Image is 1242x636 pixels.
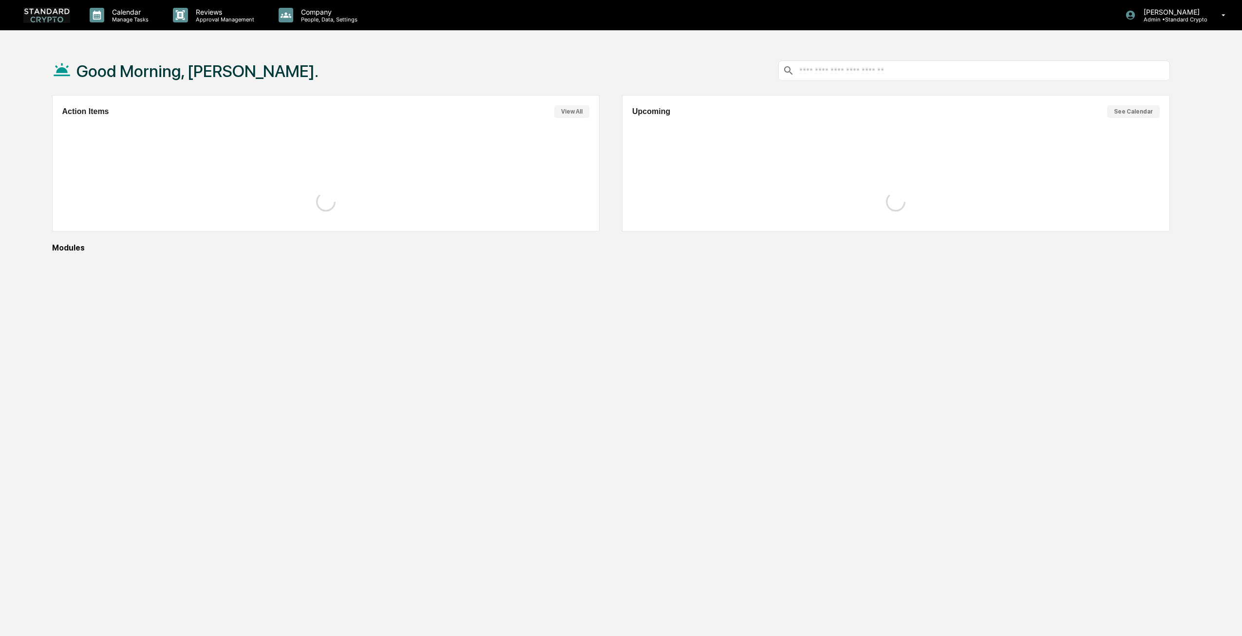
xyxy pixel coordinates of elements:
p: Calendar [104,8,153,16]
p: Admin • Standard Crypto [1136,16,1207,23]
p: Company [293,8,362,16]
p: Reviews [188,8,259,16]
h2: Action Items [62,107,109,116]
button: See Calendar [1107,105,1160,118]
div: Modules [52,243,1170,252]
p: [PERSON_NAME] [1136,8,1207,16]
img: logo [23,7,70,22]
p: Approval Management [188,16,259,23]
button: View All [554,105,589,118]
p: Manage Tasks [104,16,153,23]
p: People, Data, Settings [293,16,362,23]
h2: Upcoming [632,107,670,116]
h1: Good Morning, [PERSON_NAME]. [76,61,319,81]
